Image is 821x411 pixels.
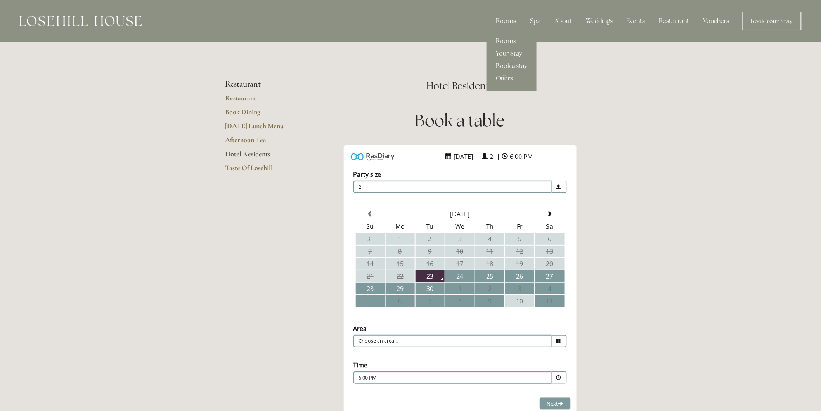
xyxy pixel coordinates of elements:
td: 3 [505,283,534,294]
a: Book Dining [225,108,299,122]
a: Rooms [487,35,537,47]
label: Time [353,361,368,369]
a: Afternoon Tea [225,136,299,150]
td: 11 [475,246,504,257]
span: 2 [488,150,495,163]
td: 27 [535,270,564,282]
th: Fr [505,221,534,232]
span: [DATE] [452,150,475,163]
td: 1 [386,233,415,245]
td: 22 [386,270,415,282]
td: 31 [356,233,385,245]
td: 15 [386,258,415,270]
li: Restaurant [225,79,299,89]
td: 25 [475,270,504,282]
td: 10 [445,246,475,257]
td: 8 [445,295,475,307]
td: 7 [356,246,385,257]
td: 3 [445,233,475,245]
td: 19 [505,258,534,270]
a: Your Stay [487,47,537,60]
td: 14 [356,258,385,270]
td: 16 [416,258,445,270]
td: 5 [356,295,385,307]
td: 9 [416,246,445,257]
td: 6 [535,233,564,245]
th: Mo [386,221,415,232]
div: Rooms [490,13,522,29]
td: 21 [356,270,385,282]
th: We [445,221,475,232]
span: | [476,152,480,161]
label: Party size [353,170,381,179]
span: | [497,152,500,161]
span: Next [547,400,563,407]
span: Previous Month [367,211,373,217]
span: 2 [353,181,552,193]
div: About [548,13,578,29]
div: Events [620,13,651,29]
button: Next [540,397,571,410]
td: 2 [416,233,445,245]
td: 4 [535,283,564,294]
th: Su [356,221,385,232]
td: 17 [445,258,475,270]
th: Select Month [386,208,535,220]
h1: Book a table [324,109,596,132]
h2: Hotel Residents [324,79,596,93]
a: Vouchers [697,13,736,29]
td: 12 [505,246,534,257]
th: Th [475,221,504,232]
a: Book a stay [487,60,537,72]
td: 6 [386,295,415,307]
span: Next Month [547,211,553,217]
a: Restaurant [225,94,299,108]
td: 7 [416,295,445,307]
td: 2 [475,283,504,294]
td: 29 [386,283,415,294]
p: 6:00 PM [359,374,499,381]
div: Weddings [580,13,619,29]
td: 13 [535,246,564,257]
label: Area [353,324,367,333]
td: 9 [475,295,504,307]
td: 10 [505,295,534,307]
td: 24 [445,270,475,282]
th: Sa [535,221,564,232]
a: Offers [487,72,537,85]
td: 26 [505,270,534,282]
td: 23 [416,270,445,282]
a: Book Your Stay [743,12,802,30]
td: 20 [535,258,564,270]
td: 18 [475,258,504,270]
td: 1 [445,283,475,294]
a: Hotel Residents [225,150,299,164]
td: 30 [416,283,445,294]
th: Tu [416,221,445,232]
span: 6:00 PM [508,150,535,163]
img: Powered by ResDiary [351,151,395,162]
a: [DATE] Lunch Menu [225,122,299,136]
td: 5 [505,233,534,245]
img: Losehill House [19,16,142,26]
div: Restaurant [653,13,696,29]
td: 4 [475,233,504,245]
td: 8 [386,246,415,257]
div: Spa [524,13,547,29]
a: Taste Of Losehill [225,164,299,178]
td: 11 [535,295,564,307]
td: 28 [356,283,385,294]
